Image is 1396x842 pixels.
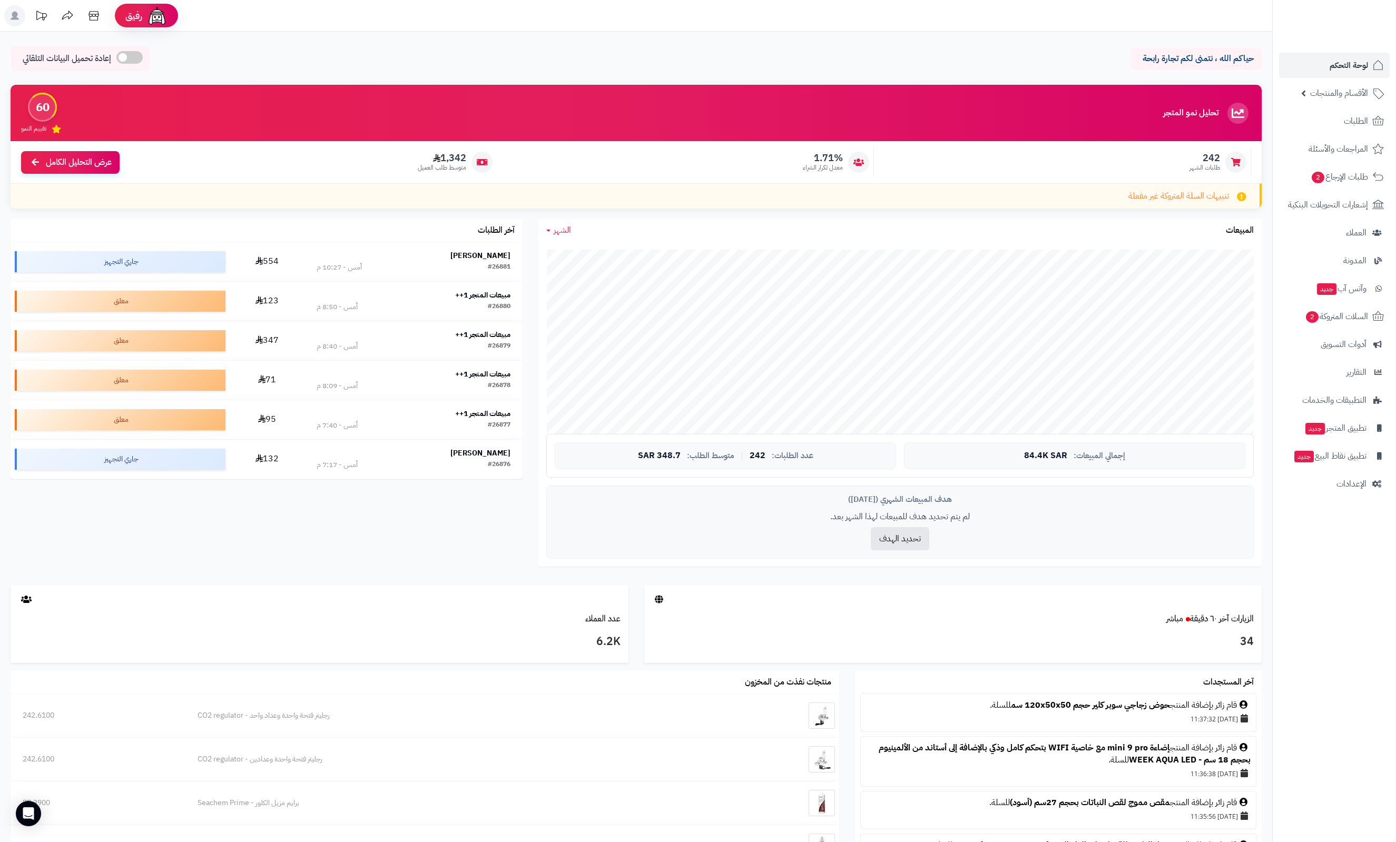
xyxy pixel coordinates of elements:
[555,511,1245,523] p: لم يتم تحديد هدف للمبيعات لهذا الشهر بعد.
[866,742,1251,766] div: قام زائر بإضافة المنتج للسلة.
[1011,699,1170,711] a: حوض زجاجي سوبر كلير حجم 120x50x50 سم
[1074,451,1125,460] span: إجمالي المبيعات:
[1279,443,1390,469] a: تطبيق نقاط البيعجديد
[1203,678,1254,687] h3: آخر المستجدات
[1305,423,1325,434] span: جديد
[317,262,362,273] div: أمس - 10:27 م
[1010,796,1170,809] a: مقص مموج لقص النباتات بحجم 27سم (أسود)
[488,420,510,431] div: #26877
[1293,449,1366,463] span: تطبيق نقاط البيع
[455,369,510,380] strong: مبيعات المتجر 1++
[455,329,510,340] strong: مبيعات المتجر 1++
[488,302,510,312] div: #26880
[21,124,46,133] span: تقييم النمو
[198,798,718,808] div: برايم مزيل الكلور - Seachem Prime
[1344,114,1368,128] span: الطلبات
[1189,152,1220,164] span: 242
[809,702,835,729] img: رجليتر فتحة واحدة وعداد واحد - CO2 regulator
[1138,53,1254,65] p: حياكم الله ، نتمنى لكم تجارة رابحة
[488,341,510,352] div: #26879
[585,612,621,625] a: عدد العملاء
[1321,337,1366,352] span: أدوات التسويق
[809,790,835,816] img: برايم مزيل الكلور - Seachem Prime
[1226,226,1254,235] h3: المبيعات
[741,452,743,460] span: |
[455,408,510,419] strong: مبيعات المتجر 1++
[1163,108,1218,118] h3: تحليل نمو المتجر
[1279,53,1390,78] a: لوحة التحكم
[16,801,41,826] div: Open Intercom Messenger
[125,9,142,22] span: رفيق
[1279,220,1390,245] a: العملاء
[15,449,225,470] div: جاري التجهيز
[1346,225,1366,240] span: العملاء
[1166,612,1183,625] small: مباشر
[23,798,173,808] div: 77.3900
[450,250,510,261] strong: [PERSON_NAME]
[1279,388,1390,413] a: التطبيقات والخدمات
[15,251,225,272] div: جاري التجهيز
[1279,304,1390,329] a: السلات المتروكة2
[1279,192,1390,217] a: إشعارات التحويلات البنكية
[230,321,304,360] td: 347
[455,290,510,301] strong: مبيعات المتجر 1++
[866,797,1251,809] div: قام زائر بإضافة المنتج للسلة.
[546,224,571,236] a: الشهر
[772,451,813,460] span: عدد الطلبات:
[638,451,681,461] span: 348.7 SAR
[317,341,358,352] div: أمس - 8:40 م
[1306,311,1319,323] span: 2
[418,152,466,164] span: 1,342
[555,494,1245,505] div: هدف المبيعات الشهري ([DATE])
[15,330,225,351] div: معلق
[1279,332,1390,357] a: أدوات التسويق
[866,766,1251,781] div: [DATE] 11:36:38
[230,440,304,479] td: 132
[1279,360,1390,385] a: التقارير
[1312,172,1324,183] span: 2
[1128,190,1229,202] span: تنبيهات السلة المتروكة غير مفعلة
[418,163,466,172] span: متوسط طلب العميل
[803,163,843,172] span: معدل تكرار الشراء
[317,302,358,312] div: أمس - 8:50 م
[1288,197,1368,212] span: إشعارات التحويلات البنكية
[230,242,304,281] td: 554
[15,370,225,391] div: معلق
[1024,451,1067,461] span: 84.4K SAR
[1279,415,1390,441] a: تطبيق المتجرجديد
[1279,164,1390,190] a: طلبات الإرجاع2
[1311,170,1368,184] span: طلبات الإرجاع
[488,460,510,470] div: #26876
[1302,393,1366,408] span: التطبيقات والخدمات
[46,156,112,169] span: عرض التحليل الكامل
[1279,108,1390,134] a: الطلبات
[866,711,1251,726] div: [DATE] 11:37:32
[871,527,929,550] button: تحديد الهدف
[1294,451,1314,462] span: جديد
[1346,365,1366,380] span: التقارير
[1305,309,1368,324] span: السلات المتروكة
[750,451,765,461] span: 242
[1279,136,1390,162] a: المراجعات والأسئلة
[1330,58,1368,73] span: لوحة التحكم
[488,381,510,391] div: #26878
[1316,281,1366,296] span: وآتس آب
[1189,163,1220,172] span: طلبات الشهر
[198,710,718,721] div: رجليتر فتحة واحدة وعداد واحد - CO2 regulator
[1166,612,1254,625] a: الزيارات آخر ٦٠ دقيقةمباشر
[1343,253,1366,268] span: المدونة
[230,282,304,321] td: 123
[879,741,1251,766] a: إضاءة mini 9 pro مع خاصية WIFI بتحكم كامل وذكي بالإضافة إلى أستاند من الألمينيوم بحجم 18 سم - WEE...
[1279,248,1390,273] a: المدونة
[478,226,515,235] h3: آخر الطلبات
[488,262,510,273] div: #26881
[23,53,111,65] span: إعادة تحميل البيانات التلقائي
[317,460,358,470] div: أمس - 7:17 م
[230,361,304,400] td: 71
[23,754,173,765] div: 242.6100
[866,699,1251,711] div: قام زائر بإضافة المنتج للسلة.
[1336,477,1366,491] span: الإعدادات
[803,152,843,164] span: 1.71%
[554,224,571,236] span: الشهر
[1317,283,1336,295] span: جديد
